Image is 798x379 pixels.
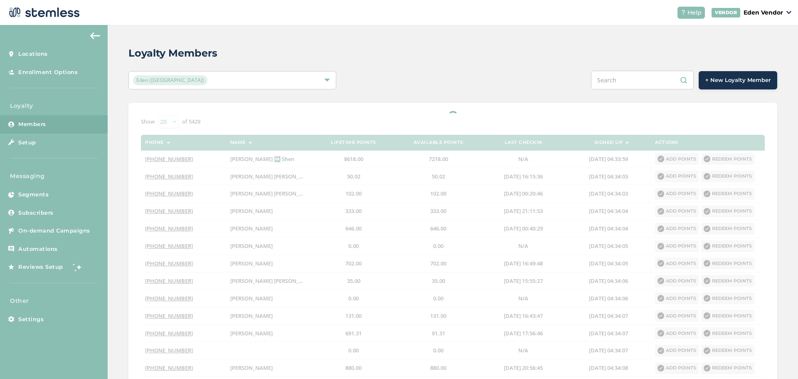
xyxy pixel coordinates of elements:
[18,120,46,129] span: Members
[18,191,49,199] span: Segments
[744,8,783,17] p: Eden Vendor
[705,76,771,84] span: + New Loyalty Member
[7,4,80,21] img: logo-dark-0685b13c.svg
[687,8,702,17] span: Help
[18,50,48,58] span: Locations
[712,8,740,17] div: VENDOR
[90,32,100,39] img: icon-arrow-back-accent-c549486e.svg
[756,339,798,379] iframe: Chat Widget
[18,227,90,235] span: On-demand Campaigns
[786,11,791,14] img: icon_down-arrow-small-66adaf34.svg
[18,245,58,253] span: Automations
[699,71,777,89] button: + New Loyalty Member
[681,10,686,15] img: icon-help-white-03924b79.svg
[18,139,36,147] span: Setup
[133,75,207,85] span: Eden ([GEOGRAPHIC_DATA])
[18,315,44,324] span: Settings
[128,46,217,61] h2: Loyalty Members
[18,263,63,271] span: Reviews Setup
[69,259,86,275] img: glitter-stars-b7820f95.gif
[18,209,54,217] span: Subscribers
[18,68,78,77] span: Enrollment Options
[591,71,694,89] input: Search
